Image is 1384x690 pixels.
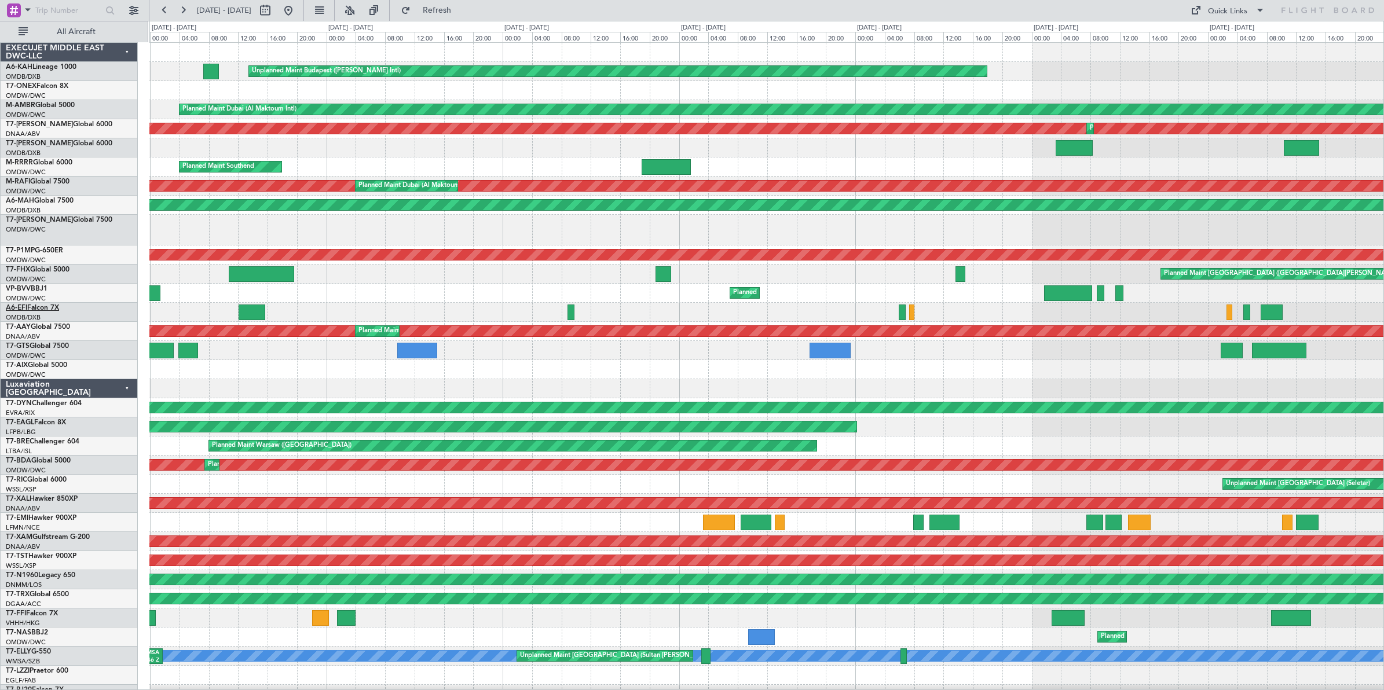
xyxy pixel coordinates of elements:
[6,140,73,147] span: T7-[PERSON_NAME]
[943,32,973,42] div: 12:00
[6,121,112,128] a: T7-[PERSON_NAME]Global 6000
[6,638,46,647] a: OMDW/DWC
[6,457,71,464] a: T7-BDAGlobal 5000
[6,275,46,284] a: OMDW/DWC
[6,351,46,360] a: OMDW/DWC
[6,542,40,551] a: DNAA/ABV
[826,32,855,42] div: 20:00
[6,438,79,445] a: T7-BREChallenger 604
[520,647,798,665] div: Unplanned Maint [GEOGRAPHIC_DATA] (Sultan [PERSON_NAME] [PERSON_NAME] - Subang)
[6,676,36,685] a: EGLF/FAB
[6,400,32,407] span: T7-DYN
[6,496,30,502] span: T7-XAL
[1101,628,1231,645] div: Planned Maint Abuja ([PERSON_NAME] Intl)
[1210,23,1254,33] div: [DATE] - [DATE]
[6,496,78,502] a: T7-XALHawker 850XP
[1185,1,1271,20] button: Quick Links
[6,102,75,109] a: M-AMBRGlobal 5000
[6,197,34,204] span: A6-MAH
[150,32,180,42] div: 00:00
[182,158,254,175] div: Planned Maint Southend
[182,101,296,118] div: Planned Maint Dubai (Al Maktoum Intl)
[6,206,41,215] a: OMDB/DXB
[6,523,40,532] a: LFMN/NCE
[767,32,797,42] div: 12:00
[268,32,297,42] div: 16:00
[6,247,35,254] span: T7-P1MP
[855,32,885,42] div: 00:00
[6,72,41,81] a: OMDB/DXB
[857,23,902,33] div: [DATE] - [DATE]
[30,28,122,36] span: All Aircraft
[328,23,373,33] div: [DATE] - [DATE]
[6,83,68,90] a: T7-ONEXFalcon 8X
[6,266,30,273] span: T7-FHX
[679,32,709,42] div: 00:00
[152,23,196,33] div: [DATE] - [DATE]
[1032,32,1061,42] div: 00:00
[6,64,76,71] a: A6-KAHLineage 1000
[6,581,42,589] a: DNMM/LOS
[6,121,73,128] span: T7-[PERSON_NAME]
[6,285,47,292] a: VP-BVVBBJ1
[6,130,40,138] a: DNAA/ABV
[358,177,473,194] div: Planned Maint Dubai (Al Maktoum Intl)
[1226,475,1370,493] div: Unplanned Maint [GEOGRAPHIC_DATA] (Seletar)
[6,610,26,617] span: T7-FFI
[6,476,67,483] a: T7-RICGlobal 6000
[6,667,30,674] span: T7-LZZI
[1061,32,1090,42] div: 04:00
[6,457,31,464] span: T7-BDA
[212,437,352,454] div: Planned Maint Warsaw ([GEOGRAPHIC_DATA])
[6,447,32,456] a: LTBA/ISL
[6,648,51,655] a: T7-ELLYG-550
[1237,32,1267,42] div: 04:00
[1326,32,1355,42] div: 16:00
[6,370,46,379] a: OMDW/DWC
[6,324,70,331] a: T7-AAYGlobal 7500
[6,178,69,185] a: M-RAFIGlobal 7500
[6,225,46,234] a: OMDW/DWC
[6,485,36,494] a: WSSL/XSP
[1208,32,1237,42] div: 00:00
[1178,32,1208,42] div: 20:00
[6,216,73,223] span: T7-[PERSON_NAME]
[6,304,59,311] a: A6-EFIFalcon 7X
[252,63,401,80] div: Unplanned Maint Budapest ([PERSON_NAME] Intl)
[1296,32,1326,42] div: 12:00
[708,32,738,42] div: 04:00
[6,294,46,303] a: OMDW/DWC
[6,64,32,71] span: A6-KAH
[297,32,327,42] div: 20:00
[885,32,914,42] div: 04:00
[914,32,944,42] div: 08:00
[6,140,112,147] a: T7-[PERSON_NAME]Global 6000
[6,591,30,598] span: T7-TRX
[6,438,30,445] span: T7-BRE
[415,32,444,42] div: 12:00
[6,111,46,119] a: OMDW/DWC
[6,159,72,166] a: M-RRRRGlobal 6000
[413,6,462,14] span: Refresh
[209,32,239,42] div: 08:00
[385,32,415,42] div: 08:00
[1002,32,1032,42] div: 20:00
[327,32,356,42] div: 00:00
[6,428,36,436] a: LFPB/LBG
[503,32,532,42] div: 00:00
[6,409,35,417] a: EVRA/RIX
[180,32,209,42] div: 04:00
[1090,120,1204,137] div: Planned Maint Dubai (Al Maktoum Intl)
[6,168,46,177] a: OMDW/DWC
[6,91,46,100] a: OMDW/DWC
[6,313,41,322] a: OMDB/DXB
[6,591,69,598] a: T7-TRXGlobal 6500
[35,2,102,19] input: Trip Number
[6,629,31,636] span: T7-NAS
[6,247,63,254] a: T7-P1MPG-650ER
[197,5,251,16] span: [DATE] - [DATE]
[6,534,90,541] a: T7-XAMGulfstream G-200
[356,32,385,42] div: 04:00
[238,32,268,42] div: 12:00
[444,32,474,42] div: 16:00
